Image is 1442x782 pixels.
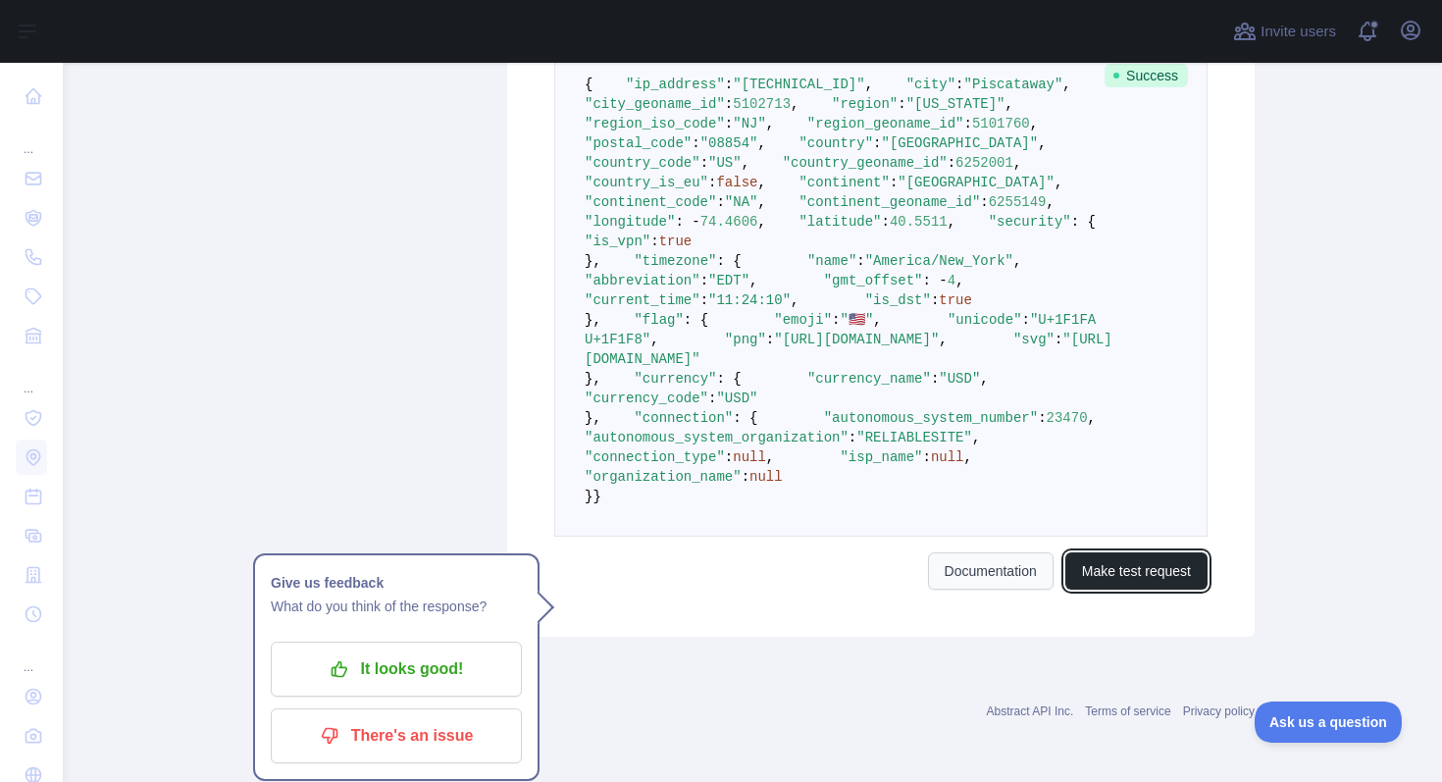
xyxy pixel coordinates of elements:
[791,96,798,112] span: ,
[948,312,1022,328] span: "unicode"
[585,155,700,171] span: "country_code"
[931,449,964,465] span: null
[585,489,592,504] span: }
[725,194,758,210] span: "NA"
[585,96,725,112] span: "city_geoname_id"
[585,214,675,230] span: "longitude"
[585,175,708,190] span: "country_is_eu"
[955,155,1013,171] span: 6252001
[774,312,832,328] span: "emoji"
[1047,410,1088,426] span: 23470
[585,469,742,485] span: "organization_name"
[931,292,939,308] span: :
[964,116,972,131] span: :
[1085,704,1170,718] a: Terms of service
[922,449,930,465] span: :
[865,253,1013,269] span: "America/New_York"
[948,273,955,288] span: 4
[955,273,963,288] span: ,
[948,155,955,171] span: :
[585,194,716,210] span: "continent_code"
[757,194,765,210] span: ,
[832,312,840,328] span: :
[1022,312,1030,328] span: :
[1229,16,1340,47] button: Invite users
[684,312,708,328] span: : {
[766,332,774,347] span: :
[585,135,692,151] span: "postal_code"
[700,155,708,171] span: :
[700,292,708,308] span: :
[1038,135,1046,151] span: ,
[1105,64,1188,87] span: Success
[675,214,699,230] span: : -
[989,214,1071,230] span: "security"
[733,410,757,426] span: : {
[659,234,693,249] span: true
[733,96,791,112] span: 5102713
[766,116,774,131] span: ,
[757,175,765,190] span: ,
[873,135,881,151] span: :
[1062,77,1070,92] span: ,
[733,116,766,131] span: "NJ"
[271,571,522,595] h1: Give us feedback
[650,234,658,249] span: :
[1183,704,1255,718] a: Privacy policy
[708,175,716,190] span: :
[807,253,856,269] span: "name"
[585,253,601,269] span: },
[1255,702,1403,743] iframe: Toggle Customer Support
[585,77,592,92] span: {
[766,449,774,465] span: ,
[585,292,700,308] span: "current_time"
[873,312,881,328] span: ,
[16,118,47,157] div: ...
[881,135,1038,151] span: "[GEOGRAPHIC_DATA]"
[987,704,1074,718] a: Abstract API Inc.
[700,135,758,151] span: "08854"
[725,77,733,92] span: :
[964,449,972,465] span: ,
[708,273,749,288] span: "EDT"
[1013,332,1055,347] span: "svg"
[1071,214,1096,230] span: : {
[585,312,601,328] span: },
[783,155,948,171] span: "country_geoname_id"
[1005,96,1013,112] span: ,
[791,292,798,308] span: ,
[1055,332,1062,347] span: :
[16,357,47,396] div: ...
[1013,253,1021,269] span: ,
[1047,194,1055,210] span: ,
[890,214,948,230] span: 40.5511
[700,214,758,230] span: 74.4606
[708,391,716,406] span: :
[1261,21,1336,43] span: Invite users
[592,489,600,504] span: }
[634,410,733,426] span: "connection"
[692,135,699,151] span: :
[824,273,923,288] span: "gmt_offset"
[948,214,955,230] span: ,
[716,253,741,269] span: : {
[807,371,931,387] span: "currency_name"
[980,371,988,387] span: ,
[585,234,650,249] span: "is_vpn"
[634,371,716,387] span: "currency"
[955,77,963,92] span: :
[700,273,708,288] span: :
[585,116,725,131] span: "region_iso_code"
[923,273,948,288] span: : -
[733,449,766,465] span: null
[939,371,980,387] span: "USD"
[906,96,1005,112] span: "[US_STATE]"
[972,116,1030,131] span: 5101760
[271,595,522,618] p: What do you think of the response?
[585,391,708,406] span: "currency_code"
[807,116,964,131] span: "region_geoname_id"
[881,214,889,230] span: :
[708,292,791,308] span: "11:24:10"
[798,194,980,210] span: "continent_geoname_id"
[890,175,898,190] span: :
